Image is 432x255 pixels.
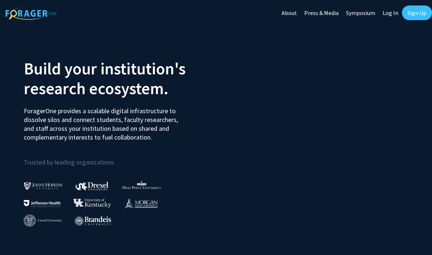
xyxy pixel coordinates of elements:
img: Brandeis University [75,216,111,225]
img: Drexel University [75,182,108,190]
img: Morgan State University [124,198,158,208]
img: High Point University [122,180,161,189]
img: Johns Hopkins University [24,182,63,190]
p: ForagerOne provides a scalable digital infrastructure to dissolve silos and connect students, fac... [24,101,188,142]
img: Thomas Jefferson University [24,200,60,207]
img: ForagerOne Logo [5,7,57,20]
p: Trusted by leading organizations [24,148,211,168]
img: Cornell University [24,215,62,227]
img: University of Kentucky [73,198,111,208]
a: Sign Up [402,5,432,20]
h2: Build your institution's research ecosystem. [24,59,211,98]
